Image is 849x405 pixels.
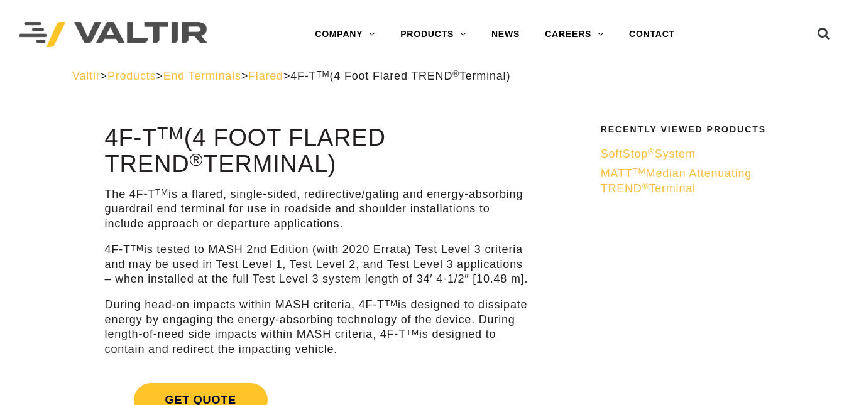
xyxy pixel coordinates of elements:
a: PRODUCTS [388,22,479,47]
p: During head-on impacts within MASH criteria, 4F-T is designed to dissipate energy by engaging the... [105,298,532,357]
a: Products [107,70,156,82]
a: Flared [248,70,283,82]
a: CONTACT [616,22,687,47]
sup: TM [633,166,646,176]
sup: ® [642,181,649,191]
sup: TM [316,69,329,78]
a: COMPANY [302,22,388,47]
p: The 4F-T is a flared, single-sided, redirective/gating and energy-absorbing guardrail end termina... [105,187,532,231]
a: SoftStop®System [601,147,769,161]
span: SoftStop System [601,148,696,160]
h1: 4F-T (4 Foot Flared TREND Terminal) [105,125,532,178]
a: End Terminals [163,70,241,82]
sup: ® [452,69,459,78]
sup: ® [189,149,203,170]
img: Valtir [19,22,207,48]
sup: TM [385,298,398,308]
sup: TM [131,243,144,252]
p: 4F-T is tested to MASH 2nd Edition (with 2020 Errata) Test Level 3 criteria and may be used in Te... [105,242,532,286]
a: CAREERS [532,22,616,47]
sup: TM [157,123,184,143]
span: MATT Median Attenuating TREND Terminal [601,167,752,194]
a: NEWS [479,22,532,47]
span: 4F-T (4 Foot Flared TREND Terminal) [290,70,510,82]
sup: TM [155,187,168,197]
div: > > > > [72,69,777,84]
a: Valtir [72,70,100,82]
a: MATTTMMedian Attenuating TREND®Terminal [601,166,769,196]
sup: TM [406,328,419,337]
sup: ® [648,147,655,156]
h2: Recently Viewed Products [601,125,769,134]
